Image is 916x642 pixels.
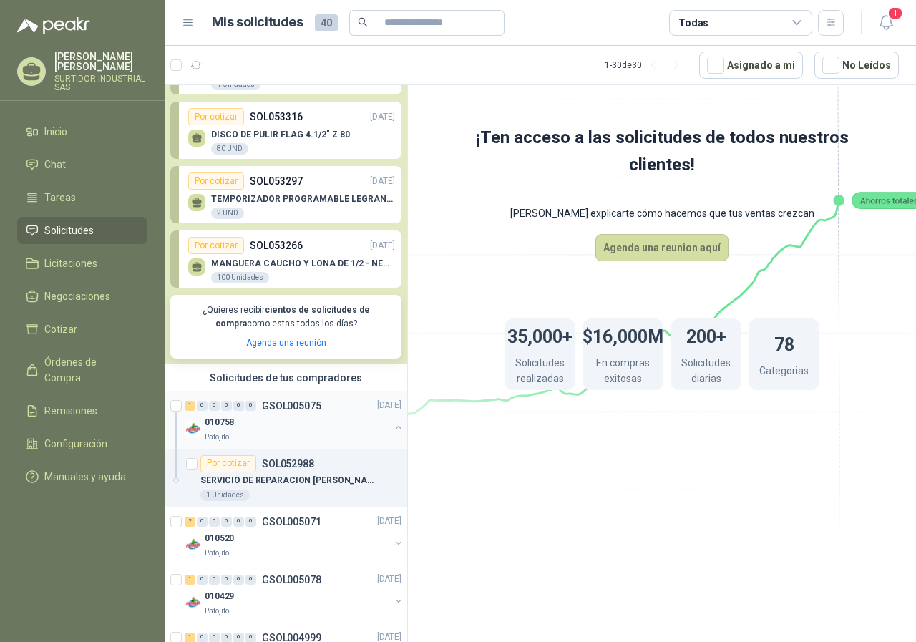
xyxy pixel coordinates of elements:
div: 100 Unidades [211,272,269,283]
div: 1 [185,401,195,411]
span: Tareas [44,190,76,205]
div: 2 UND [211,208,244,219]
b: cientos de solicitudes de compra [215,305,370,329]
h1: Mis solicitudes [212,12,303,33]
span: Cotizar [44,321,77,337]
div: Por cotizar [200,455,256,472]
div: Todas [678,15,708,31]
p: Solicitudes diarias [671,355,741,390]
a: Órdenes de Compra [17,349,147,391]
div: 0 [197,401,208,411]
span: Negociaciones [44,288,110,304]
p: DISCO DE PULIR FLAG 4.1/2" Z 80 [211,130,350,140]
img: Logo peakr [17,17,90,34]
h1: $16,000M [583,319,663,351]
p: [DATE] [370,110,395,124]
button: Agenda una reunion aquí [595,234,729,261]
span: Inicio [44,124,67,140]
p: MANGUERA CAUCHO Y LONA DE 1/2 - NEGRA [211,258,395,268]
p: GSOL005075 [262,401,321,411]
p: SOL053266 [250,238,303,253]
div: 0 [233,401,244,411]
p: SOL052988 [262,459,314,469]
a: Licitaciones [17,250,147,277]
span: Solicitudes [44,223,94,238]
p: [DATE] [377,399,401,412]
a: Por cotizarSOL053297[DATE] TEMPORIZADOR PROGRAMABLE LEGRAN/TAP-D212 UND [170,166,401,223]
div: Por cotizarSOL053340[DATE] ESCALERA TIPO AVION1 UnidadesPor cotizarSOL053316[DATE] DISCO DE PULIR... [165,14,407,364]
h1: 35,000+ [507,319,572,351]
p: SERVICIO DE REPARACION [PERSON_NAME] DEL AREA DE [GEOGRAPHIC_DATA] [200,474,379,487]
div: 80 UND [211,143,248,155]
p: GSOL005071 [262,517,321,527]
a: Manuales y ayuda [17,463,147,490]
div: 1 [185,575,195,585]
h1: 200+ [686,319,726,351]
p: ¿Quieres recibir como estas todos los días? [179,303,393,331]
div: 0 [197,517,208,527]
a: Por cotizarSOL053316[DATE] DISCO DE PULIR FLAG 4.1/2" Z 8080 UND [170,102,401,159]
img: Company Logo [185,594,202,611]
p: 010520 [205,532,234,545]
div: 2 [185,517,195,527]
a: Negociaciones [17,283,147,310]
a: Cotizar [17,316,147,343]
div: Por cotizar [188,172,244,190]
div: 0 [221,517,232,527]
p: [DATE] [377,573,401,586]
a: Por cotizarSOL052988SERVICIO DE REPARACION [PERSON_NAME] DEL AREA DE [GEOGRAPHIC_DATA]1 Unidades [165,449,407,507]
a: Agenda una reunión [246,338,326,348]
div: Por cotizar [188,108,244,125]
span: Licitaciones [44,256,97,271]
div: 1 Unidades [200,490,250,501]
span: 40 [315,14,338,31]
p: 010429 [205,590,234,603]
p: GSOL005078 [262,575,321,585]
div: 0 [245,401,256,411]
span: 1 [887,6,903,20]
div: Solicitudes de tus compradores [165,364,407,391]
a: Configuración [17,430,147,457]
div: 0 [209,401,220,411]
div: 0 [221,575,232,585]
a: 1 0 0 0 0 0 GSOL005075[DATE] Company Logo010758Patojito [185,397,404,443]
a: Por cotizarSOL053266[DATE] MANGUERA CAUCHO Y LONA DE 1/2 - NEGRA100 Unidades [170,230,401,288]
button: Asignado a mi [699,52,803,79]
button: No Leídos [814,52,899,79]
span: Remisiones [44,403,97,419]
div: 0 [233,575,244,585]
span: Chat [44,157,66,172]
p: [PERSON_NAME] [PERSON_NAME] [54,52,147,72]
div: Por cotizar [188,237,244,254]
a: Tareas [17,184,147,211]
p: SURTIDOR INDUSTRIAL SAS [54,74,147,92]
a: 1 0 0 0 0 0 GSOL005078[DATE] Company Logo010429Patojito [185,571,404,617]
p: [DATE] [370,239,395,253]
img: Company Logo [185,420,202,437]
a: Remisiones [17,397,147,424]
h1: 78 [774,327,794,359]
p: En compras exitosas [583,355,663,390]
div: 0 [245,575,256,585]
p: Solicitudes realizadas [505,355,575,390]
span: search [358,17,368,27]
a: 2 0 0 0 0 0 GSOL005071[DATE] Company Logo010520Patojito [185,513,404,559]
div: 0 [209,517,220,527]
p: SOL053316 [250,109,303,125]
div: 0 [245,517,256,527]
p: 010758 [205,416,234,429]
p: [DATE] [370,175,395,188]
img: Company Logo [185,536,202,553]
div: 0 [233,517,244,527]
p: [DATE] [377,515,401,528]
div: 0 [209,575,220,585]
span: Órdenes de Compra [44,354,134,386]
p: TEMPORIZADOR PROGRAMABLE LEGRAN/TAP-D21 [211,194,395,204]
div: 0 [221,401,232,411]
span: Manuales y ayuda [44,469,126,485]
p: Patojito [205,432,229,443]
a: Chat [17,151,147,178]
a: Solicitudes [17,217,147,244]
p: SOL053297 [250,173,303,189]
